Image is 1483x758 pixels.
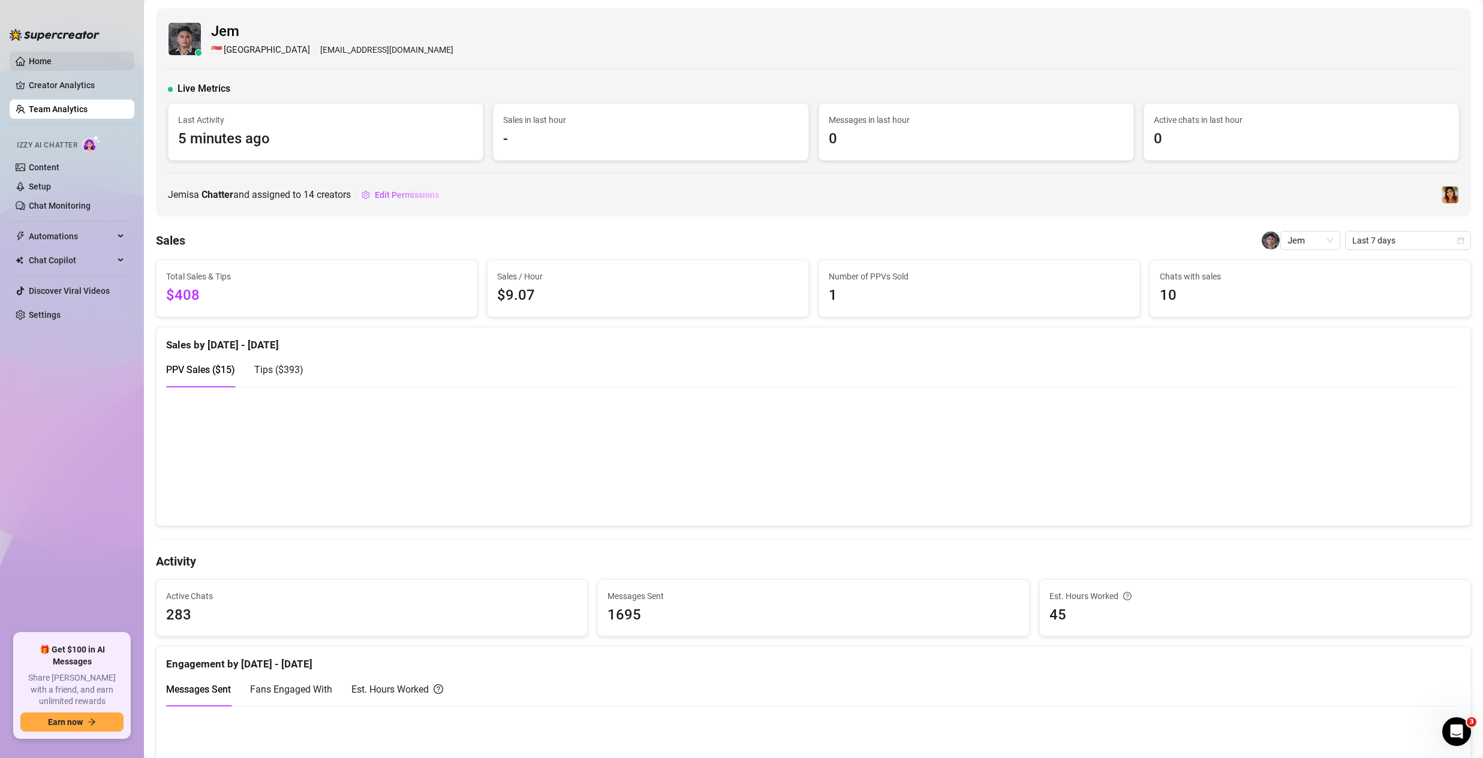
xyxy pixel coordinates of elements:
span: question-circle [434,682,443,697]
div: Est. Hours Worked [351,682,443,697]
a: Discover Viral Videos [29,286,110,296]
span: [GEOGRAPHIC_DATA] [224,43,310,58]
span: Automations [29,227,114,246]
span: 45 [1049,604,1461,627]
span: Tips ( $393 ) [254,364,303,375]
span: Last 7 days [1352,231,1464,249]
iframe: Intercom live chat [1442,717,1471,746]
span: Jem [1288,231,1333,249]
span: 🇸🇬 [211,43,222,58]
span: - [503,128,798,151]
span: Edit Permissions [375,190,439,200]
span: Live Metrics [178,82,230,96]
span: $9.07 [497,284,798,307]
span: $408 [166,284,467,307]
a: Settings [29,310,61,320]
div: Engagement by [DATE] - [DATE] [166,646,1461,672]
div: Est. Hours Worked [1049,589,1461,603]
img: logo-BBDzfeDw.svg [10,29,100,41]
span: 10 [1160,284,1461,307]
span: Fans Engaged With [250,684,332,695]
span: arrow-right [88,718,96,726]
a: Content [29,163,59,172]
span: 283 [166,604,577,627]
span: 5 minutes ago [178,128,473,151]
span: Jem [211,20,453,43]
img: Chat Copilot [16,256,23,264]
span: 14 [303,189,314,200]
h4: Sales [156,232,185,249]
span: 0 [829,128,1124,151]
img: Jem [169,23,201,55]
div: Sales by [DATE] - [DATE] [166,327,1461,353]
span: Chat Copilot [29,251,114,270]
span: Izzy AI Chatter [17,140,77,151]
span: 0 [1154,128,1449,151]
span: question-circle [1123,589,1132,603]
span: setting [362,191,370,199]
span: Sales in last hour [503,113,798,127]
span: Active Chats [166,589,577,603]
img: Korra (@korradelrio) [1442,187,1458,203]
h4: Activity [156,553,1471,570]
span: Share [PERSON_NAME] with a friend, and earn unlimited rewards [20,672,124,708]
span: PPV Sales ( $15 ) [166,364,235,375]
span: Last Activity [178,113,473,127]
a: Chat Monitoring [29,201,91,210]
img: Jem [1262,231,1280,249]
span: 3 [1467,717,1476,727]
span: Number of PPVs Sold [829,270,1130,283]
span: calendar [1457,237,1464,244]
button: Earn nowarrow-right [20,712,124,732]
b: Chatter [201,189,233,200]
span: Total Sales & Tips [166,270,467,283]
span: 1 [829,284,1130,307]
a: Team Analytics [29,104,88,114]
span: Messages Sent [166,684,231,695]
button: Edit Permissions [361,185,440,204]
a: Creator Analytics [29,76,125,95]
a: Home [29,56,52,66]
span: 🎁 Get $100 in AI Messages [20,644,124,667]
div: [EMAIL_ADDRESS][DOMAIN_NAME] [211,43,453,58]
span: Active chats in last hour [1154,113,1449,127]
span: 1695 [607,604,1019,627]
span: thunderbolt [16,231,25,241]
span: Messages Sent [607,589,1019,603]
img: AI Chatter [82,135,101,152]
span: Jem is a and assigned to creators [168,187,351,202]
span: Earn now [48,717,83,727]
a: Setup [29,182,51,191]
span: Sales / Hour [497,270,798,283]
span: Chats with sales [1160,270,1461,283]
span: Messages in last hour [829,113,1124,127]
